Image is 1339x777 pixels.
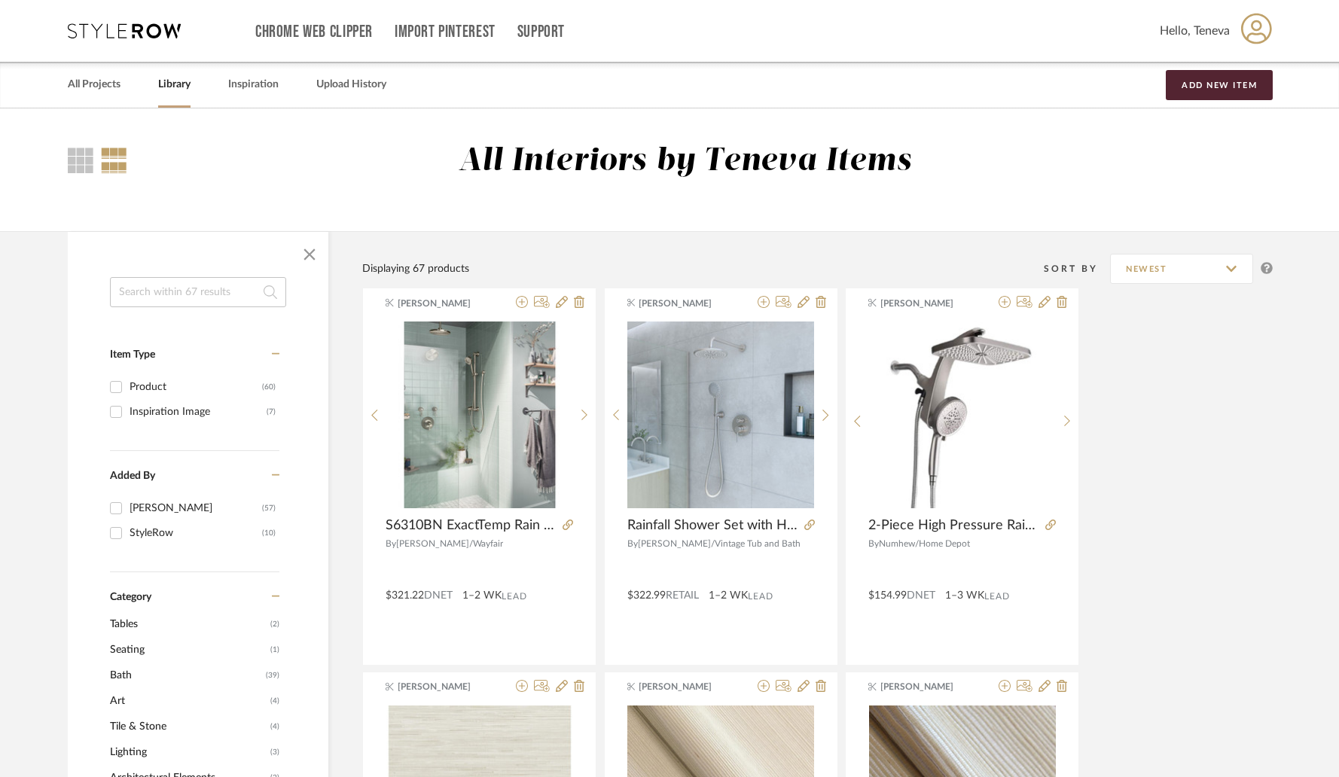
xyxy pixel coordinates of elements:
[459,142,911,181] div: All Interiors by Teneva Items
[517,26,565,38] a: Support
[110,277,286,307] input: Search within 67 results
[270,638,279,662] span: (1)
[627,321,814,508] img: Rainfall Shower Set with Handshower
[158,75,191,95] a: Library
[362,261,469,277] div: Displaying 67 products
[1160,22,1230,40] span: Hello, Teneva
[386,590,424,601] span: $321.22
[869,321,1056,509] div: 0
[627,539,638,548] span: By
[627,590,666,601] span: $322.99
[267,400,276,424] div: (7)
[502,591,527,602] span: Lead
[294,239,325,270] button: Close
[666,590,699,601] span: Retail
[639,680,734,693] span: [PERSON_NAME]
[386,539,396,548] span: By
[110,611,267,637] span: Tables
[270,612,279,636] span: (2)
[984,591,1010,602] span: Lead
[270,715,279,739] span: (4)
[945,588,984,604] span: 1–3 WK
[130,400,267,424] div: Inspiration Image
[638,539,801,548] span: [PERSON_NAME]/Vintage Tub and Bath
[748,591,773,602] span: Lead
[868,517,1039,534] span: 2-Piece High Pressure Rain Shower Head in Nickel with Fixed Showerhead and 10 Sprays Handheld Sho...
[396,539,503,548] span: [PERSON_NAME]/Wayfair
[270,689,279,713] span: (4)
[424,590,453,601] span: DNET
[386,321,573,508] img: S6310BN ExactTemp Rain Shower Head with Immersion
[110,349,155,360] span: Item Type
[130,375,262,399] div: Product
[68,75,120,95] a: All Projects
[869,321,1056,508] img: 2-Piece High Pressure Rain Shower Head in Nickel with Fixed Showerhead and 10 Sprays Handheld Sho...
[266,663,279,687] span: (39)
[110,471,155,481] span: Added By
[110,714,267,739] span: Tile & Stone
[262,375,276,399] div: (60)
[316,75,386,95] a: Upload History
[1044,261,1110,276] div: Sort By
[262,496,276,520] div: (57)
[270,740,279,764] span: (3)
[130,521,262,545] div: StyleRow
[110,591,151,604] span: Category
[868,539,879,548] span: By
[262,521,276,545] div: (10)
[907,590,935,601] span: DNET
[398,680,493,693] span: [PERSON_NAME]
[709,588,748,604] span: 1–2 WK
[398,297,493,310] span: [PERSON_NAME]
[386,517,557,534] span: S6310BN ExactTemp Rain Shower Head with Immersion
[627,517,798,534] span: Rainfall Shower Set with Handshower
[879,539,970,548] span: Numhew/Home Depot
[880,680,975,693] span: [PERSON_NAME]
[130,496,262,520] div: [PERSON_NAME]
[255,26,373,38] a: Chrome Web Clipper
[228,75,279,95] a: Inspiration
[395,26,496,38] a: Import Pinterest
[110,663,262,688] span: Bath
[1166,70,1273,100] button: Add New Item
[110,739,267,765] span: Lighting
[880,297,975,310] span: [PERSON_NAME]
[639,297,734,310] span: [PERSON_NAME]
[462,588,502,604] span: 1–2 WK
[110,688,267,714] span: Art
[110,637,267,663] span: Seating
[868,590,907,601] span: $154.99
